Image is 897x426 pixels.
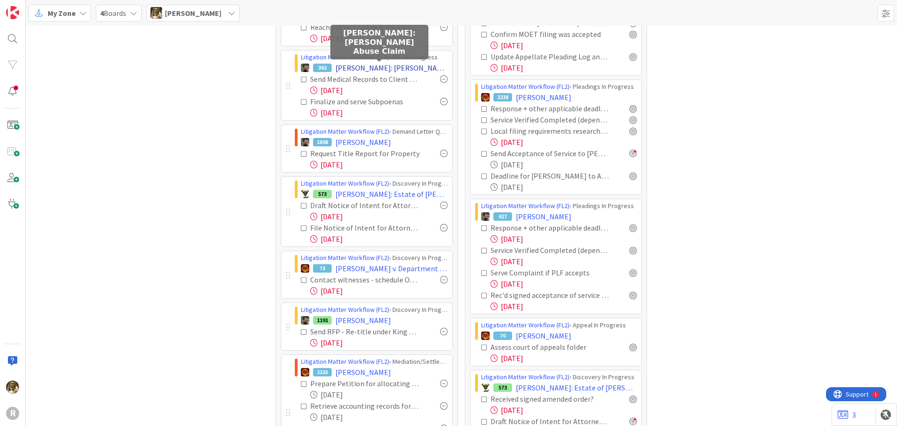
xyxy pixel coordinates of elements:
[491,256,637,267] div: [DATE]
[310,274,420,285] div: Contact witnesses - schedule October phone calls with [PERSON_NAME]
[310,378,420,389] div: Prepare Petition for allocating atty fees and costs to [PERSON_NAME] (see 9/2 email)
[493,383,512,392] div: 573
[481,201,637,211] div: › Pleadings In Progress
[301,127,389,136] a: Litigation Matter Workflow (FL2)
[6,6,19,19] img: Visit kanbanzone.com
[6,407,19,420] div: R
[516,330,571,341] span: [PERSON_NAME]
[491,170,609,181] div: Deadline for [PERSON_NAME] to Answer Complaint : [DATE]
[20,1,43,13] span: Support
[310,389,448,400] div: [DATE]
[493,332,512,340] div: 70
[491,29,609,40] div: Confirm MOET filing was accepted
[313,264,332,273] div: 73
[491,125,609,137] div: Local filing requirements researched from County SLR + Noted in applicable places
[310,96,419,107] div: Finalize and serve Subpoenas
[310,107,448,118] div: [DATE]
[301,357,389,366] a: Litigation Matter Workflow (FL2)
[310,33,448,44] div: [DATE]
[481,321,570,329] a: Litigation Matter Workflow (FL2)
[310,200,420,211] div: Draft Notice of Intent for Attorneys Fees
[516,211,571,222] span: [PERSON_NAME]
[493,212,512,221] div: 617
[491,267,605,278] div: Serve Complaint if PLF accepts
[491,233,637,245] div: [DATE]
[310,400,420,412] div: Retrieve accounting records for the trust / circulate to Trustee and Beneficiaries (see 9/2 email)
[310,22,420,33] div: Reach out to Trustee & [PERSON_NAME] re their position on trial (see notes) - schedule time for T...
[491,393,608,404] div: Received signed amended order?
[313,190,332,198] div: 573
[491,289,609,301] div: Rec'd signed acceptance of service from [PERSON_NAME]?
[481,320,637,330] div: › Appeal In Progress
[310,326,420,337] div: Send RFP - Re-title under King County Case, Docket Deadline to Respond.
[335,263,448,274] span: [PERSON_NAME] v. Department of Human Services
[310,73,420,85] div: Send Medical Records to Client (mention protective order)
[481,82,570,91] a: Litigation Matter Workflow (FL2)
[491,40,637,51] div: [DATE]
[491,62,637,73] div: [DATE]
[150,7,162,19] img: DG
[310,222,420,233] div: File Notice of Intent for Attorneys Fees
[301,253,389,262] a: Litigation Matter Workflow (FL2)
[481,212,490,221] img: MW
[491,148,609,159] div: Send Acceptance of Service to [PERSON_NAME] for signature
[301,264,309,273] img: TR
[100,8,104,18] b: 4
[301,253,448,263] div: › Discovery In Progress
[301,305,448,315] div: › Discovery In Progress
[491,181,637,193] div: [DATE]
[301,305,389,314] a: Litigation Matter Workflow (FL2)
[301,52,448,62] div: › MSJ In Progress
[313,138,332,146] div: 1808
[310,233,448,245] div: [DATE]
[335,188,448,200] span: [PERSON_NAME]: Estate of [PERSON_NAME]
[481,332,490,340] img: TR
[481,372,637,382] div: › Discovery In Progress
[481,383,490,392] img: NC
[301,179,389,188] a: Litigation Matter Workflow (FL2)
[491,404,637,416] div: [DATE]
[493,93,512,101] div: 2238
[491,159,637,170] div: [DATE]
[491,341,604,353] div: Assess court of appeals folder
[301,53,389,61] a: Litigation Matter Workflow (FL2)
[301,190,309,198] img: NC
[100,7,126,19] span: Boards
[335,367,391,378] span: [PERSON_NAME]
[481,93,490,101] img: TR
[310,211,448,222] div: [DATE]
[165,7,221,19] span: [PERSON_NAME]
[301,316,309,325] img: MW
[310,85,448,96] div: [DATE]
[6,381,19,394] img: DG
[310,412,448,423] div: [DATE]
[310,285,448,296] div: [DATE]
[491,137,637,148] div: [DATE]
[491,51,609,62] div: Update Appellate Pleading Log and Calendar the Deadline
[838,409,856,420] a: 3
[491,353,637,364] div: [DATE]
[516,92,571,103] span: [PERSON_NAME]
[310,148,420,159] div: Request Title Report for Property
[313,64,332,72] div: 362
[481,373,570,381] a: Litigation Matter Workflow (FL2)
[301,127,448,137] div: › Demand Letter Queue
[491,222,609,233] div: Response + other applicable deadlines calendared
[310,337,448,348] div: [DATE]
[481,202,570,210] a: Litigation Matter Workflow (FL2)
[491,114,609,125] div: Service Verified Completed (depends on service method)
[481,82,637,92] div: › Pleadings In Progress
[313,368,332,376] div: 2225
[334,29,425,56] h5: [PERSON_NAME]: [PERSON_NAME] Abuse Claim
[491,245,609,256] div: Service Verified Completed (depends on service method)
[313,316,332,325] div: 1191
[301,179,448,188] div: › Discovery In Progress
[301,138,309,146] img: MW
[491,301,637,312] div: [DATE]
[335,315,391,326] span: [PERSON_NAME]
[491,278,637,289] div: [DATE]
[516,382,637,393] span: [PERSON_NAME]: Estate of [PERSON_NAME]
[491,103,609,114] div: Response + other applicable deadlines calendared
[335,137,391,148] span: [PERSON_NAME]
[301,368,309,376] img: TR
